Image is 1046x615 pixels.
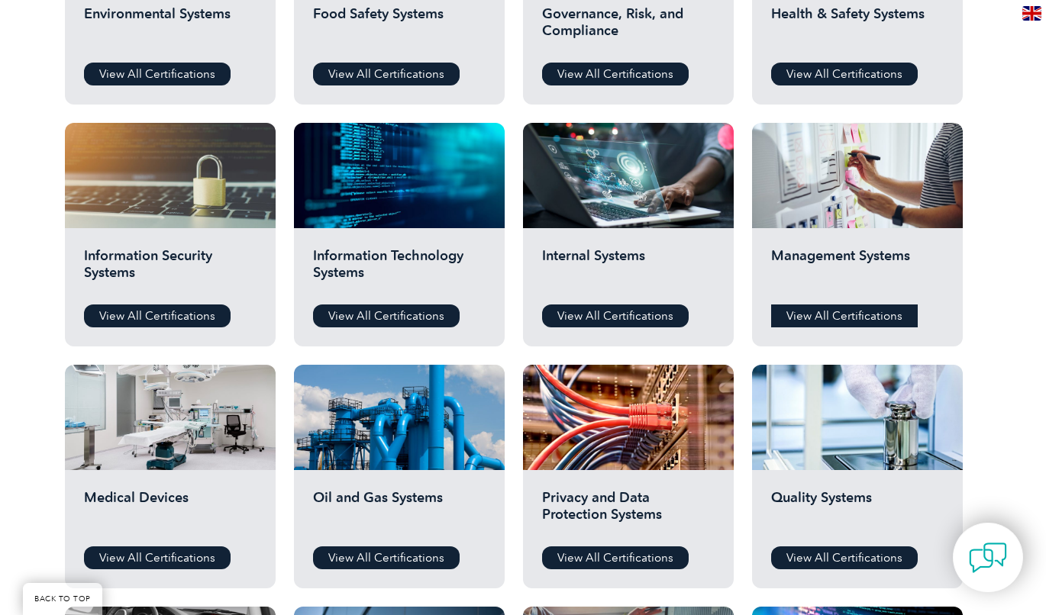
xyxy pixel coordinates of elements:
a: BACK TO TOP [23,583,102,615]
a: View All Certifications [313,546,460,569]
a: View All Certifications [542,546,689,569]
h2: Governance, Risk, and Compliance [542,5,715,51]
img: en [1022,6,1041,21]
h2: Food Safety Systems [313,5,486,51]
a: View All Certifications [542,63,689,85]
img: contact-chat.png [969,539,1007,577]
h2: Medical Devices [84,489,257,535]
a: View All Certifications [771,546,918,569]
a: View All Certifications [84,546,231,569]
h2: Information Security Systems [84,247,257,293]
h2: Information Technology Systems [313,247,486,293]
h2: Environmental Systems [84,5,257,51]
h2: Health & Safety Systems [771,5,944,51]
a: View All Certifications [542,304,689,327]
a: View All Certifications [313,63,460,85]
h2: Management Systems [771,247,944,293]
a: View All Certifications [313,304,460,327]
a: View All Certifications [771,63,918,85]
h2: Privacy and Data Protection Systems [542,489,715,535]
h2: Quality Systems [771,489,944,535]
a: View All Certifications [84,63,231,85]
h2: Oil and Gas Systems [313,489,486,535]
a: View All Certifications [84,304,231,327]
a: View All Certifications [771,304,918,327]
h2: Internal Systems [542,247,715,293]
